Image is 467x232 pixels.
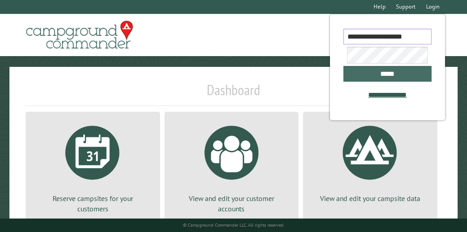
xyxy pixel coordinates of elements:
p: Reserve campsites for your customers [36,193,149,214]
p: View and edit your campsite data [314,193,427,203]
p: View and edit your customer accounts [175,193,288,214]
a: View and edit your campsite data [314,119,427,203]
img: Campground Commander [23,18,136,53]
a: Reserve campsites for your customers [36,119,149,214]
small: © Campground Commander LLC. All rights reserved. [183,222,285,228]
a: View and edit your customer accounts [175,119,288,214]
h1: Dashboard [23,81,444,106]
